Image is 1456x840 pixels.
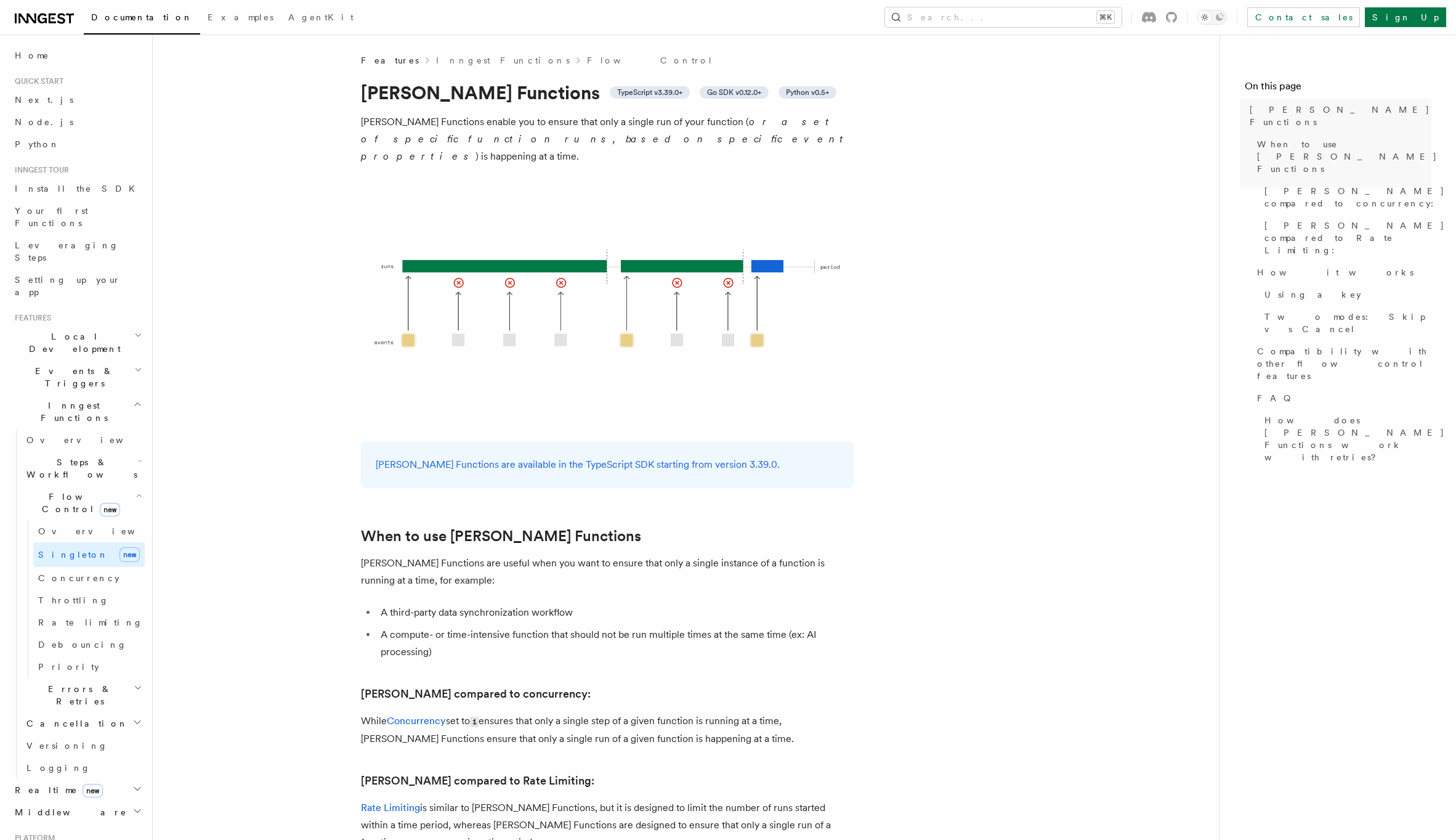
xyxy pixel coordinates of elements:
[208,12,273,22] span: Examples
[361,802,420,813] a: Rate Limiting
[22,678,145,712] button: Errors & Retries
[1264,311,1431,335] span: Two modes: Skip vs Cancel
[1197,10,1227,25] button: Toggle dark mode
[33,520,145,542] a: Overview
[10,234,145,269] a: Leveraging Steps
[377,604,854,621] li: A third-party data synchronization workflow
[10,330,134,355] span: Local Development
[10,313,51,323] span: Features
[10,133,145,155] a: Python
[10,429,145,779] div: Inngest Functions
[1264,185,1445,210] span: [PERSON_NAME] compared to concurrency:
[10,779,145,801] button: Realtimenew
[22,735,145,757] a: Versioning
[361,81,854,104] h1: [PERSON_NAME] Functions
[15,49,49,62] span: Home
[33,656,145,678] a: Priority
[10,325,145,360] button: Local Development
[200,4,281,33] a: Examples
[10,165,69,175] span: Inngest tour
[885,7,1122,27] button: Search...⌘K
[361,528,641,545] a: When to use [PERSON_NAME] Functions
[361,116,849,162] em: or a set of specific function runs, based on specific event properties
[119,547,140,562] span: new
[10,360,145,394] button: Events & Triggers
[22,456,137,481] span: Steps & Workflows
[22,429,145,451] a: Overview
[22,491,135,515] span: Flow Control
[10,177,145,200] a: Install the SDK
[1247,7,1360,27] a: Contact sales
[361,555,854,589] p: [PERSON_NAME] Functions are useful when you want to ensure that only a single instance of a funct...
[33,634,145,656] a: Debouncing
[26,763,91,773] span: Logging
[10,394,145,429] button: Inngest Functions
[361,180,854,426] img: Singleton Functions only process one run at a time.
[470,717,479,727] code: 1
[10,44,145,67] a: Home
[100,503,120,516] span: new
[1260,306,1431,340] a: Two modes: Skip vs Cancel
[1264,219,1445,256] span: [PERSON_NAME] compared to Rate Limiting:
[1365,7,1446,27] a: Sign Up
[15,184,142,194] span: Install the SDK
[38,550,108,560] span: Singleton
[361,772,594,789] a: [PERSON_NAME] compared to Rate Limiting:
[10,784,103,796] span: Realtime
[10,801,145,823] button: Middleware
[22,757,145,779] a: Logging
[15,206,88,228] span: Your first Functions
[15,139,60,149] span: Python
[38,662,99,672] span: Priority
[1260,283,1431,306] a: Using a key
[1264,414,1445,463] span: How does [PERSON_NAME] Functions work with retries?
[1257,266,1414,279] span: How it works
[377,626,854,661] li: A compute- or time-intensive function that should not be run multiple times at the same time (ex:...
[387,715,446,727] a: Concurrency
[22,486,145,520] button: Flow Controlnew
[22,520,145,678] div: Flow Controlnew
[26,435,153,445] span: Overview
[38,618,143,627] span: Rate limiting
[1245,99,1431,133] a: [PERSON_NAME] Functions
[10,806,127,818] span: Middleware
[83,784,103,797] span: new
[10,89,145,111] a: Next.js
[707,88,761,97] span: Go SDK v0.12.0+
[10,269,145,303] a: Setting up your app
[361,54,419,67] span: Features
[10,76,63,86] span: Quick start
[84,4,200,35] a: Documentation
[1260,409,1431,468] a: How does [PERSON_NAME] Functions work with retries?
[15,95,73,105] span: Next.js
[587,54,713,67] a: Flow Control
[22,712,145,735] button: Cancellation
[1250,104,1431,128] span: [PERSON_NAME] Functions
[33,542,145,567] a: Singletonnew
[10,399,133,424] span: Inngest Functions
[1252,133,1431,180] a: When to use [PERSON_NAME] Functions
[15,117,73,127] span: Node.js
[33,611,145,634] a: Rate limiting
[786,88,829,97] span: Python v0.5+
[15,240,119,263] span: Leveraging Steps
[10,365,134,389] span: Events & Triggers
[361,712,854,748] p: While set to ensures that only a single step of a given function is running at a time, [PERSON_NA...
[1252,387,1431,409] a: FAQ
[15,275,121,297] span: Setting up your app
[1245,79,1431,99] h4: On this page
[436,54,570,67] a: Inngest Functions
[22,451,145,486] button: Steps & Workflows
[288,12,354,22] span: AgentKit
[10,200,145,234] a: Your first Functions
[1260,214,1431,261] a: [PERSON_NAME] compared to Rate Limiting:
[33,567,145,589] a: Concurrency
[361,113,854,165] p: [PERSON_NAME] Functions enable you to ensure that only a single run of your function ( ) is happe...
[376,456,839,473] p: [PERSON_NAME] Functions are available in the TypeScript SDK starting from version 3.39.0.
[1252,340,1431,387] a: Compatibility with other flow control features
[617,88,682,97] span: TypeScript v3.39.0+
[38,640,127,650] span: Debouncing
[10,111,145,133] a: Node.js
[1264,288,1361,301] span: Using a key
[91,12,193,22] span: Documentation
